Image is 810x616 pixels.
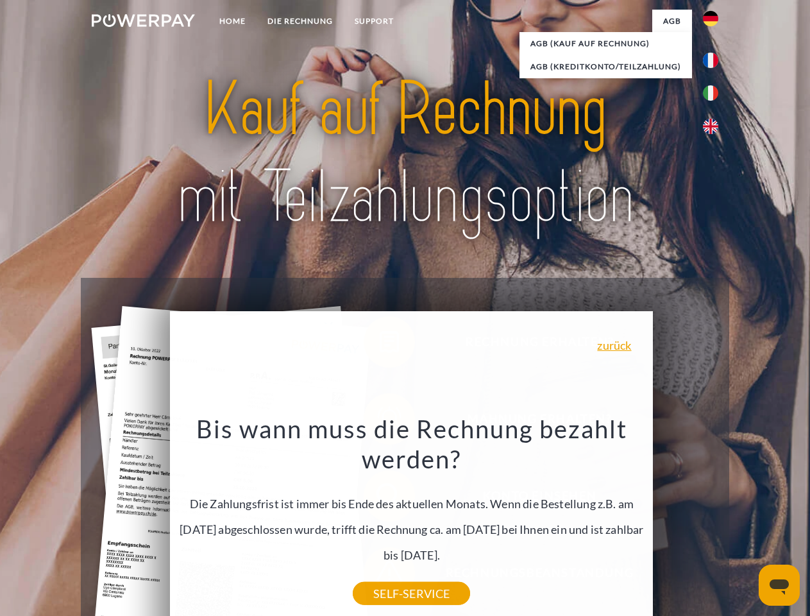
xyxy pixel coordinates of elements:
[597,339,631,351] a: zurück
[353,582,470,605] a: SELF-SERVICE
[92,14,195,27] img: logo-powerpay-white.svg
[652,10,692,33] a: agb
[178,413,646,594] div: Die Zahlungsfrist ist immer bis Ende des aktuellen Monats. Wenn die Bestellung z.B. am [DATE] abg...
[703,53,718,68] img: fr
[178,413,646,475] h3: Bis wann muss die Rechnung bezahlt werden?
[519,55,692,78] a: AGB (Kreditkonto/Teilzahlung)
[703,11,718,26] img: de
[703,85,718,101] img: it
[759,565,800,606] iframe: Schaltfläche zum Öffnen des Messaging-Fensters
[122,62,688,246] img: title-powerpay_de.svg
[519,32,692,55] a: AGB (Kauf auf Rechnung)
[703,119,718,134] img: en
[208,10,257,33] a: Home
[344,10,405,33] a: SUPPORT
[257,10,344,33] a: DIE RECHNUNG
